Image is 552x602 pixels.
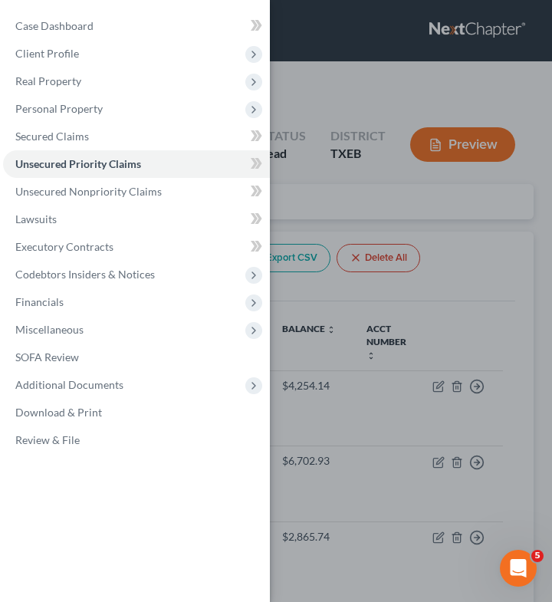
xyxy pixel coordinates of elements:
span: Unsecured Nonpriority Claims [15,185,162,198]
span: Miscellaneous [15,323,84,336]
span: 5 [531,550,544,562]
a: Case Dashboard [3,12,270,40]
span: SOFA Review [15,350,79,364]
a: Review & File [3,426,270,454]
a: Unsecured Nonpriority Claims [3,178,270,206]
span: Case Dashboard [15,19,94,32]
span: Client Profile [15,47,79,60]
span: Download & Print [15,406,102,419]
a: Download & Print [3,399,270,426]
span: Codebtors Insiders & Notices [15,268,155,281]
span: Financials [15,295,64,308]
a: Executory Contracts [3,233,270,261]
span: Executory Contracts [15,240,113,253]
span: Personal Property [15,102,103,115]
span: Review & File [15,433,80,446]
span: Real Property [15,74,81,87]
span: Additional Documents [15,378,123,391]
iframe: Intercom live chat [500,550,537,587]
a: SOFA Review [3,344,270,371]
a: Unsecured Priority Claims [3,150,270,178]
a: Lawsuits [3,206,270,233]
span: Unsecured Priority Claims [15,157,141,170]
a: Secured Claims [3,123,270,150]
span: Secured Claims [15,130,89,143]
span: Lawsuits [15,212,57,225]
